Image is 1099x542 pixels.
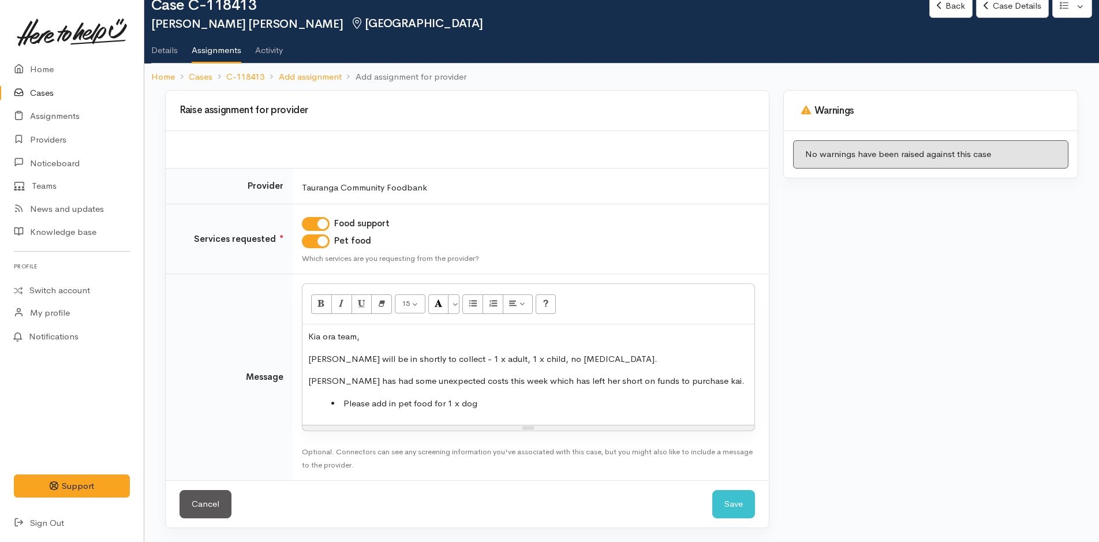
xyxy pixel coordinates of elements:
button: Underline (CTRL+U) [352,294,372,314]
small: Optional. Connectors can see any screening information you've associated with this case, but you ... [302,447,753,470]
label: Food support [334,217,390,230]
button: Help [536,294,556,314]
a: Details [151,30,178,62]
td: Provider [166,169,293,204]
p: Kia ora team, [308,330,749,343]
button: Support [14,474,130,498]
button: Unordered list (CTRL+SHIFT+NUM7) [462,294,483,314]
h6: Profile [14,259,130,274]
a: Cancel [180,490,231,518]
button: Remove Font Style (CTRL+\) [371,294,392,314]
label: Pet food [334,234,371,248]
small: Which services are you requesting from the provider? [302,253,479,263]
td: Services requested [166,204,293,274]
h3: Raise assignment for provider [173,105,762,116]
li: Please add in pet food for 1 x dog [331,397,749,410]
button: Bold (CTRL+B) [311,294,332,314]
span: 15 [402,298,410,308]
button: Paragraph [503,294,533,314]
p: [PERSON_NAME] has had some unexpected costs this week which has left her short on funds to purcha... [308,375,749,388]
a: Assignments [192,30,241,63]
sup: ● [279,232,283,240]
div: No warnings have been raised against this case [793,140,1068,169]
button: Italic (CTRL+I) [331,294,352,314]
button: Font Size [395,294,425,314]
h2: [PERSON_NAME] [PERSON_NAME] [151,17,929,31]
a: C-118413 [226,70,264,84]
a: Activity [255,30,283,62]
span: [GEOGRAPHIC_DATA] [350,16,483,31]
a: Cases [189,70,212,84]
div: Tauranga Community Foodbank [302,181,755,195]
button: Save [712,490,755,518]
nav: breadcrumb [144,63,1099,91]
td: Message [166,274,293,481]
button: Ordered list (CTRL+SHIFT+NUM8) [483,294,503,314]
button: More Color [448,294,459,314]
button: Recent Color [428,294,449,314]
h3: Warnings [798,105,1064,117]
a: Home [151,70,175,84]
li: Add assignment for provider [342,70,466,84]
p: [PERSON_NAME] will be in shortly to collect - 1 x adult, 1 x child, no [MEDICAL_DATA]. [308,353,749,366]
a: Add assignment [279,70,342,84]
div: Resize [302,425,754,431]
